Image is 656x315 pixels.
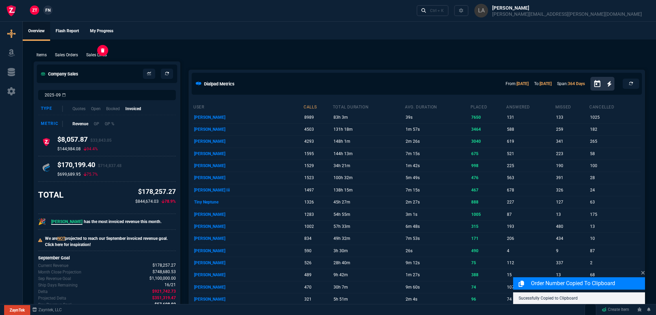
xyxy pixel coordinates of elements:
[105,121,114,127] p: GP %
[471,270,505,280] p: 388
[406,125,469,134] p: 1m 57s
[507,173,554,183] p: 563
[303,102,332,111] th: calls
[556,137,588,146] p: 341
[471,113,505,122] p: 7650
[333,282,404,292] p: 30h 7m
[471,258,505,268] p: 75
[406,197,469,207] p: 2m 27s
[406,222,469,231] p: 6m 48s
[194,258,302,268] p: [PERSON_NAME]
[507,197,554,207] p: 227
[590,222,639,231] p: 13
[146,288,176,295] p: spec.value
[406,270,469,280] p: 1m 27s
[194,197,302,207] p: Tiny Neptune
[161,198,176,205] p: 78.9%
[194,270,302,280] p: [PERSON_NAME]
[98,163,122,168] span: $714,837.48
[57,135,112,146] h4: $8,057.87
[556,113,588,122] p: 133
[90,138,112,143] span: $33,843.05
[471,294,505,304] p: 96
[406,137,469,146] p: 2m 26s
[471,149,505,159] p: 675
[38,295,66,301] p: The difference between the current month's Revenue goal and projected month-end.
[57,146,81,152] p: $144,984.08
[507,210,554,219] p: 87
[57,236,65,241] span: NOT
[405,102,470,111] th: avg. duration
[304,294,331,304] p: 321
[406,294,469,304] p: 2m 4s
[593,79,607,89] button: Open calendar
[41,106,63,112] div: Type
[590,161,639,171] p: 100
[38,255,176,261] h6: September Goal
[557,81,585,87] p: Span:
[152,295,176,301] span: The difference between the current month's Revenue goal and projected month-end.
[406,210,469,219] p: 3m 1s
[194,222,302,231] p: [PERSON_NAME]
[304,210,331,219] p: 1283
[333,125,404,134] p: 131h 18m
[507,270,554,280] p: 15
[590,197,639,207] p: 63
[193,102,303,111] th: user
[590,258,639,268] p: 2
[590,210,639,219] p: 175
[333,246,404,256] p: 3h 30m
[506,81,529,87] p: From:
[50,22,84,41] a: Flash Report
[471,161,505,171] p: 998
[517,81,529,86] a: [DATE]
[333,222,404,231] p: 57h 33m
[406,173,469,183] p: 5m 49s
[194,173,302,183] p: [PERSON_NAME]
[55,52,78,58] p: Sales Orders
[304,185,331,195] p: 1497
[91,106,101,112] p: Open
[194,185,302,195] p: [PERSON_NAME] Iii
[304,137,331,146] p: 4293
[471,210,505,219] p: 1005
[590,246,639,256] p: 87
[194,294,302,304] p: [PERSON_NAME]
[332,102,405,111] th: total duration
[333,270,404,280] p: 9h 42m
[304,282,331,292] p: 470
[507,149,554,159] p: 521
[194,246,302,256] p: [PERSON_NAME]
[32,7,37,13] span: ZT
[590,234,639,243] p: 10
[556,125,588,134] p: 259
[194,137,302,146] p: [PERSON_NAME]
[41,121,63,127] div: Metric
[106,106,120,112] p: Booked
[45,7,50,13] span: FN
[304,173,331,183] p: 1523
[57,172,81,177] p: $699,689.95
[38,302,71,308] p: Delta divided by the remaining ship days.
[194,113,302,122] p: [PERSON_NAME]
[154,301,177,308] span: Delta divided by the remaining ship days.
[590,185,639,195] p: 24
[471,246,505,256] p: 490
[152,262,176,269] span: Revenue for Sep.
[471,173,505,183] p: 476
[590,137,639,146] p: 265
[36,52,47,58] p: Items
[471,137,505,146] p: 3040
[471,234,505,243] p: 171
[146,295,176,301] p: spec.value
[406,185,469,195] p: 7m 15s
[556,173,588,183] p: 391
[94,121,99,127] p: GP
[470,102,506,111] th: placed
[333,137,404,146] p: 148h 1m
[38,190,64,200] h3: TOTAL
[304,149,331,159] p: 1595
[406,161,469,171] p: 1m 42s
[507,294,554,304] p: 74
[430,8,444,13] div: Ctrl + K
